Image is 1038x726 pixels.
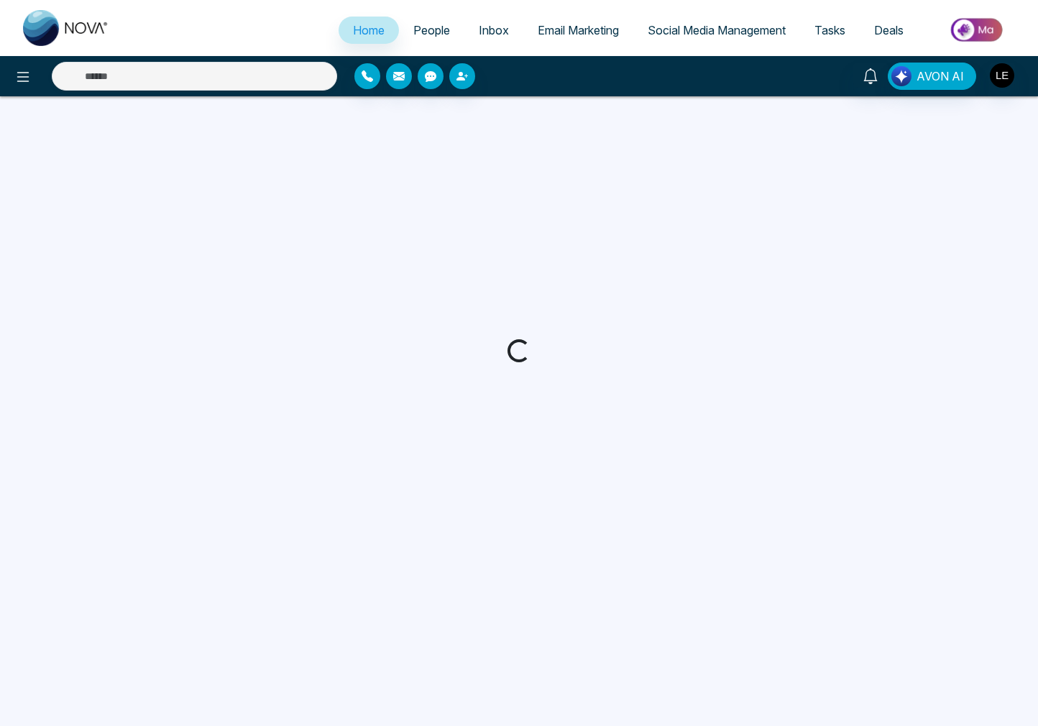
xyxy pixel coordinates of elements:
a: People [399,17,464,44]
span: Tasks [814,23,845,37]
span: Inbox [479,23,509,37]
a: Home [339,17,399,44]
a: Deals [860,17,918,44]
span: AVON AI [917,68,964,85]
a: Inbox [464,17,523,44]
span: Deals [874,23,904,37]
img: User Avatar [990,63,1014,88]
button: AVON AI [888,63,976,90]
a: Social Media Management [633,17,800,44]
span: Social Media Management [648,23,786,37]
a: Tasks [800,17,860,44]
img: Lead Flow [891,66,911,86]
a: Email Marketing [523,17,633,44]
span: Home [353,23,385,37]
span: Email Marketing [538,23,619,37]
img: Nova CRM Logo [23,10,109,46]
img: Market-place.gif [925,14,1029,46]
span: People [413,23,450,37]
